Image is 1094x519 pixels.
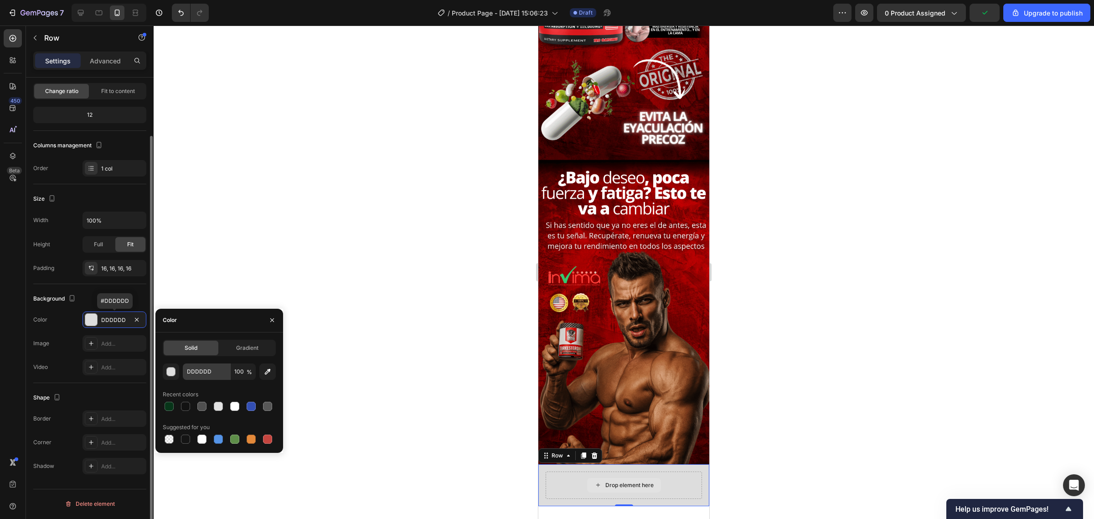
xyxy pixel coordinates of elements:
[33,392,62,404] div: Shape
[33,497,146,511] button: Delete element
[33,316,47,324] div: Color
[33,293,77,305] div: Background
[33,240,50,249] div: Height
[448,8,450,18] span: /
[538,26,709,519] iframe: Design area
[4,4,68,22] button: 7
[33,193,57,205] div: Size
[163,423,210,431] div: Suggested for you
[33,216,48,224] div: Width
[1063,474,1085,496] div: Open Intercom Messenger
[185,344,197,352] span: Solid
[101,363,144,372] div: Add...
[885,8,945,18] span: 0 product assigned
[33,164,48,172] div: Order
[579,9,593,17] span: Draft
[183,363,230,380] input: Eg: FFFFFF
[35,109,144,121] div: 12
[33,363,48,371] div: Video
[236,344,258,352] span: Gradient
[94,240,103,249] span: Full
[452,8,548,18] span: Product Page - [DATE] 15:06:23
[101,415,144,423] div: Add...
[7,167,22,174] div: Beta
[65,498,115,509] div: Delete element
[33,264,54,272] div: Padding
[172,4,209,22] div: Undo/Redo
[33,438,52,446] div: Corner
[163,390,198,399] div: Recent colors
[60,7,64,18] p: 7
[33,140,104,152] div: Columns management
[101,462,144,471] div: Add...
[83,212,146,228] input: Auto
[955,503,1074,514] button: Show survey - Help us improve GemPages!
[45,87,78,95] span: Change ratio
[955,505,1063,514] span: Help us improve GemPages!
[9,97,22,104] div: 450
[1003,4,1090,22] button: Upgrade to publish
[247,368,252,376] span: %
[1011,8,1083,18] div: Upgrade to publish
[101,165,144,173] div: 1 col
[101,439,144,447] div: Add...
[45,56,71,66] p: Settings
[101,340,144,348] div: Add...
[90,56,121,66] p: Advanced
[33,415,51,423] div: Border
[44,32,122,43] p: Row
[101,316,128,324] div: DDDDDD
[163,316,177,324] div: Color
[101,265,144,273] div: 16, 16, 16, 16
[101,87,135,95] span: Fit to content
[127,240,134,249] span: Fit
[877,4,966,22] button: 0 product assigned
[33,462,54,470] div: Shadow
[33,339,49,348] div: Image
